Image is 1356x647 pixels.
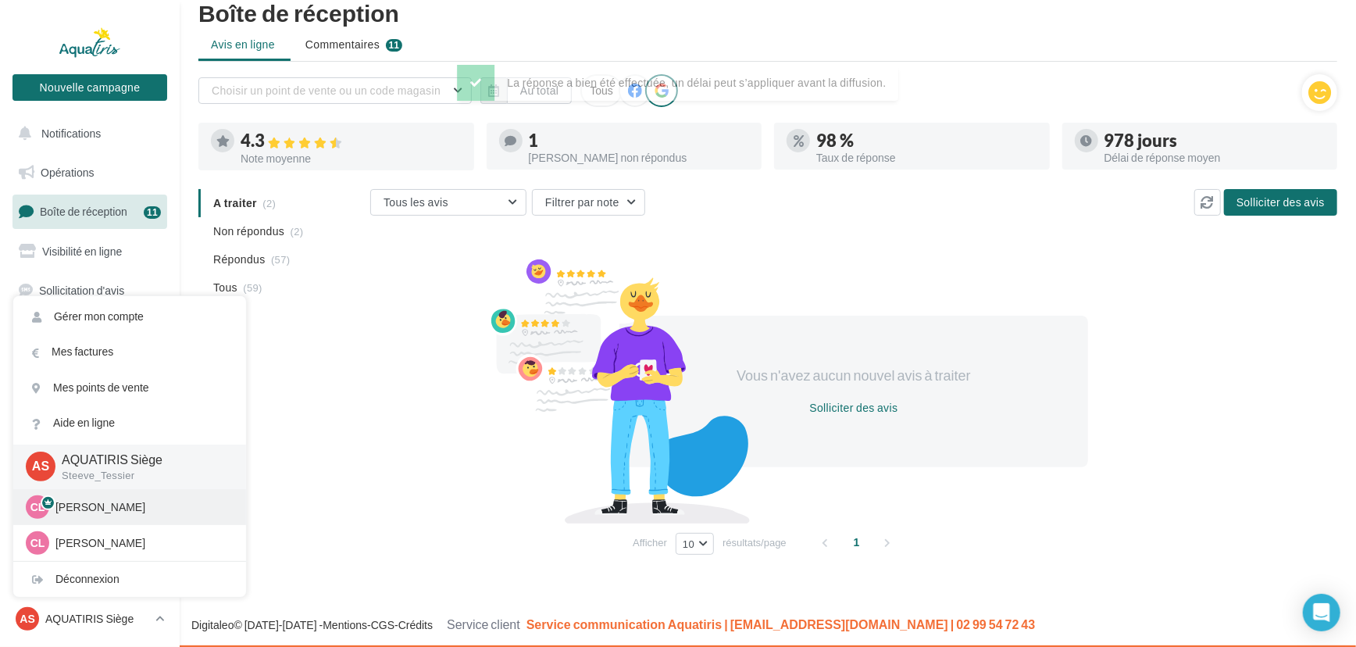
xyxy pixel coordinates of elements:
[305,37,380,52] span: Commentaires
[40,205,127,218] span: Boîte de réception
[13,334,246,370] a: Mes factures
[526,617,1036,631] span: Service communication Aquatiris | [EMAIL_ADDRESS][DOMAIN_NAME] | 02 99 54 72 43
[532,189,645,216] button: Filtrer par note
[12,74,167,101] button: Nouvelle campagne
[816,132,1037,149] div: 98 %
[719,366,988,386] div: Vous n'avez aucun nouvel avis à traiter
[683,538,694,550] span: 10
[41,127,101,140] span: Notifications
[191,618,234,631] a: Digitaleo
[1104,132,1326,149] div: 978 jours
[1224,189,1337,216] button: Solliciter des avis
[370,189,526,216] button: Tous les avis
[9,391,170,424] a: Médiathèque
[291,225,304,238] span: (2)
[191,618,1035,631] span: © [DATE]-[DATE] - - -
[241,132,462,150] div: 4.3
[198,1,1337,24] div: Boîte de réception
[529,152,750,163] div: [PERSON_NAME] non répondus
[32,458,49,476] span: AS
[9,195,170,228] a: Boîte de réception11
[213,280,237,295] span: Tous
[457,65,898,101] div: La réponse a bien été effectuée, un délai peut s’appliquer avant la diffusion.
[9,274,170,307] a: Sollicitation d'avis
[55,499,227,515] p: [PERSON_NAME]
[723,535,787,550] span: résultats/page
[816,152,1037,163] div: Taux de réponse
[13,370,246,406] a: Mes points de vente
[271,253,290,266] span: (57)
[9,117,164,150] button: Notifications
[30,499,45,515] span: CL
[803,399,904,417] button: Solliciter des avis
[447,617,520,631] span: Service client
[30,535,45,551] span: CL
[9,156,170,189] a: Opérations
[45,611,149,627] p: AQUATIRIS Siège
[1104,152,1326,163] div: Délai de réponse moyen
[323,618,367,631] a: Mentions
[9,352,170,384] a: Contacts
[9,468,170,501] a: Docto'Com
[41,166,94,179] span: Opérations
[13,562,246,597] div: Déconnexion
[633,535,667,550] span: Afficher
[529,132,750,149] div: 1
[398,618,433,631] a: Crédits
[1303,594,1340,631] div: Open Intercom Messenger
[9,235,170,268] a: Visibilité en ligne
[144,206,161,219] div: 11
[62,451,221,469] p: AQUATIRIS Siège
[384,195,448,209] span: Tous les avis
[676,533,714,555] button: 10
[213,223,284,239] span: Non répondus
[39,283,124,296] span: Sollicitation d'avis
[55,535,227,551] p: [PERSON_NAME]
[62,469,221,483] p: Steeve_Tessier
[212,84,441,97] span: Choisir un point de vente ou un code magasin
[844,530,869,555] span: 1
[241,153,462,164] div: Note moyenne
[386,39,403,52] div: 11
[198,77,472,104] button: Choisir un point de vente ou un code magasin
[213,252,266,267] span: Répondus
[243,281,262,294] span: (59)
[371,618,394,631] a: CGS
[12,604,167,634] a: AS AQUATIRIS Siège
[13,406,246,441] a: Aide en ligne
[13,299,246,334] a: Gérer mon compte
[20,611,34,627] span: AS
[42,245,122,258] span: Visibilité en ligne
[9,313,170,345] a: Campagnes
[9,429,170,462] a: Calendrier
